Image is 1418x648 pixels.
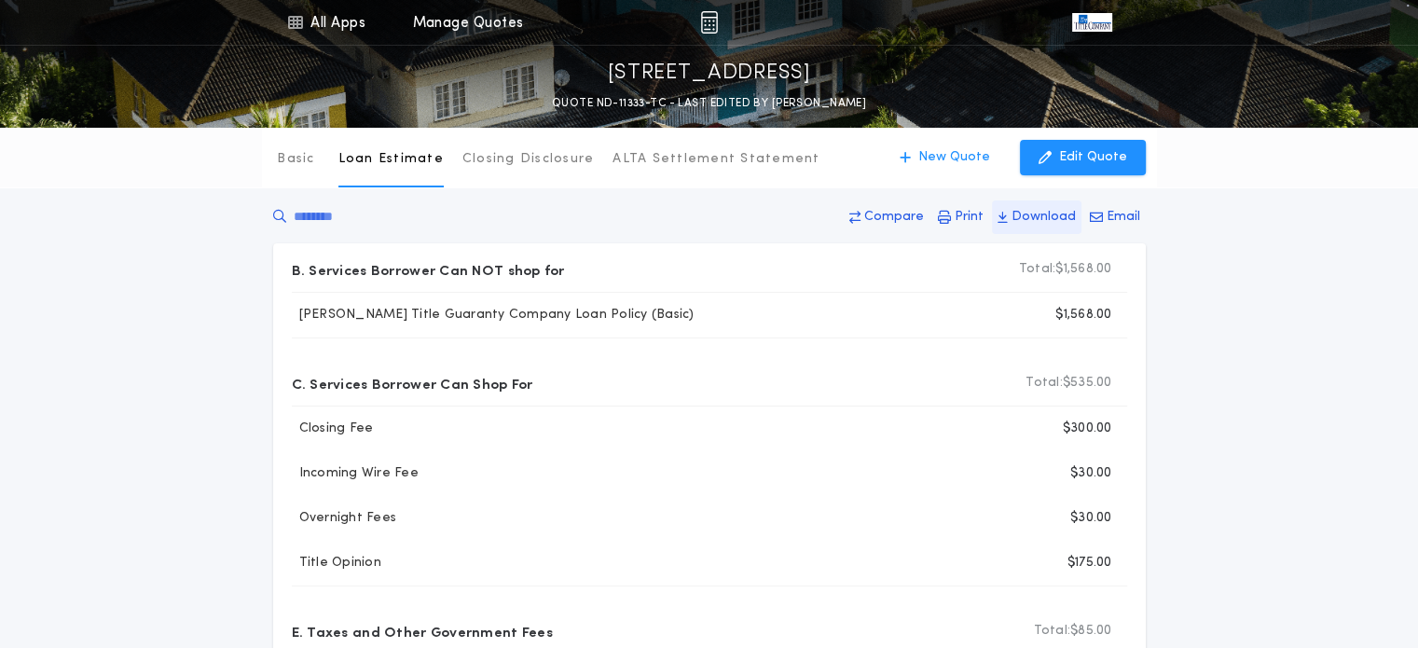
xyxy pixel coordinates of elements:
p: B. Services Borrower Can NOT shop for [292,255,565,284]
p: Closing Disclosure [462,150,595,169]
img: img [700,11,718,34]
button: Email [1084,200,1146,234]
p: Closing Fee [292,420,374,438]
p: $1,568.00 [1055,306,1111,324]
button: Compare [844,200,929,234]
p: $535.00 [1026,374,1111,393]
p: New Quote [918,148,990,167]
b: Total: [1019,260,1056,279]
p: $300.00 [1063,420,1112,438]
p: $30.00 [1070,464,1112,483]
p: Basic [277,150,314,169]
p: ALTA Settlement Statement [613,150,819,169]
button: Edit Quote [1020,140,1146,175]
p: Print [955,208,984,227]
p: QUOTE ND-11333-TC - LAST EDITED BY [PERSON_NAME] [552,94,866,113]
img: vs-icon [1072,13,1111,32]
button: Print [932,200,989,234]
p: Edit Quote [1059,148,1127,167]
b: Total: [1026,374,1063,393]
p: Title Opinion [292,554,381,572]
p: Loan Estimate [338,150,444,169]
p: $1,568.00 [1019,260,1112,279]
p: Overnight Fees [292,509,397,528]
b: Total: [1034,622,1071,641]
p: Incoming Wire Fee [292,464,419,483]
p: Email [1107,208,1140,227]
p: $175.00 [1067,554,1112,572]
p: E. Taxes and Other Government Fees [292,616,553,646]
p: C. Services Borrower Can Shop For [292,368,533,398]
p: [PERSON_NAME] Title Guaranty Company Loan Policy (Basic) [292,306,695,324]
p: Download [1012,208,1076,227]
p: $30.00 [1070,509,1112,528]
button: New Quote [881,140,1009,175]
p: $85.00 [1034,622,1112,641]
button: Download [992,200,1081,234]
p: Compare [864,208,924,227]
p: [STREET_ADDRESS] [608,59,811,89]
